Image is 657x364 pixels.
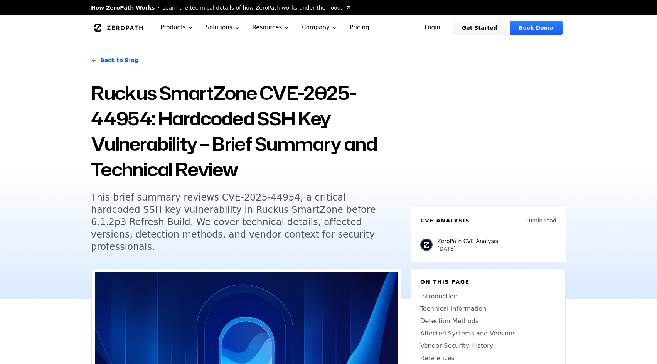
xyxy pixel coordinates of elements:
h5: This brief summary reviews CVE-2025-44954, a critical hardcoded SSH key vulnerability in Ruckus S... [91,191,387,253]
p: ZeroPath CVE Analysis [437,237,498,245]
nav: Global [82,15,575,40]
p: 10 min read [526,217,556,224]
a: Book Demo [510,21,563,35]
a: References [420,354,556,363]
a: Vendor Security History [420,341,556,351]
button: Products [155,15,200,40]
a: How ZeroPath WorksLearn the technical details of how ZeroPath works under the hood. [91,4,352,12]
img: ZeroPath CVE Analysis [420,239,433,251]
a: Login [415,21,450,35]
a: Technical Information [420,304,556,313]
span: Learn the technical details of how ZeroPath works under the hood. [162,4,342,12]
h6: On this page [420,278,556,286]
button: Company [296,15,344,40]
h6: CVE Analysis [420,217,470,224]
button: Solutions [200,15,246,40]
button: Resources [246,15,296,40]
p: [DATE] [437,245,498,253]
a: Pricing [344,15,376,40]
a: Back to Blog [91,49,138,71]
a: Detection Methods [420,317,556,326]
a: Get Started [453,21,507,35]
a: Affected Systems and Versions [420,329,556,338]
h1: Ruckus SmartZone CVE-2025-44954: Hardcoded SSH Key Vulnerability – Brief Summary and Technical Re... [91,80,401,182]
span: How ZeroPath Works [91,4,155,12]
a: Introduction [420,292,556,301]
